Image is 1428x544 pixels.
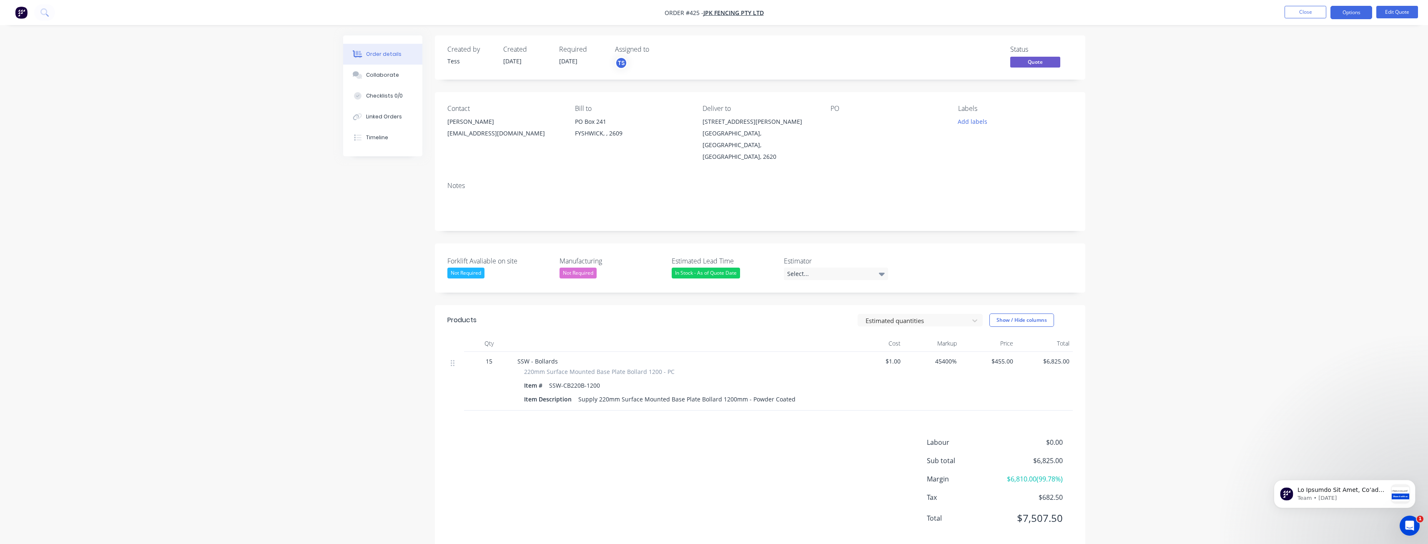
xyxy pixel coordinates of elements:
[36,31,126,39] p: Message from Team, sent 1w ago
[927,474,1001,484] span: Margin
[447,268,484,278] div: Not Required
[343,85,422,106] button: Checklists 0/0
[1376,6,1418,18] button: Edit Quote
[524,379,546,391] div: Item #
[831,105,945,113] div: PO
[1016,335,1073,352] div: Total
[1010,45,1073,53] div: Status
[524,393,575,405] div: Item Description
[447,182,1073,190] div: Notes
[447,116,562,143] div: [PERSON_NAME][EMAIL_ADDRESS][DOMAIN_NAME]
[503,57,522,65] span: [DATE]
[447,256,552,266] label: Forklift Avaliable on site
[546,379,603,391] div: SSW-CB220B-1200
[703,9,764,17] a: JPK Fencing Pty Ltd
[1330,6,1372,19] button: Options
[665,9,703,17] span: Order #425 -
[343,44,422,65] button: Order details
[1001,456,1062,466] span: $6,825.00
[703,116,817,163] div: [STREET_ADDRESS][PERSON_NAME][GEOGRAPHIC_DATA], [GEOGRAPHIC_DATA], [GEOGRAPHIC_DATA], 2620
[615,45,698,53] div: Assigned to
[560,268,597,278] div: Not Required
[447,128,562,139] div: [EMAIL_ADDRESS][DOMAIN_NAME]
[447,116,562,128] div: [PERSON_NAME]
[575,116,689,128] div: PO Box 241
[989,313,1054,327] button: Show / Hide columns
[927,492,1001,502] span: Tax
[486,357,492,366] span: 15
[343,127,422,148] button: Timeline
[851,357,901,366] span: $1.00
[517,357,558,365] span: SSW - Bollards
[575,128,689,139] div: FYSHWICK, , 2609
[447,105,562,113] div: Contact
[615,57,627,69] button: TS
[907,357,957,366] span: 45400%
[703,128,817,163] div: [GEOGRAPHIC_DATA], [GEOGRAPHIC_DATA], [GEOGRAPHIC_DATA], 2620
[1400,516,1420,536] iframe: Intercom live chat
[503,45,549,53] div: Created
[784,256,888,266] label: Estimator
[559,57,577,65] span: [DATE]
[560,256,664,266] label: Manufacturing
[524,367,675,376] span: 220mm Surface Mounted Base Plate Bollard 1200 - PC
[447,57,493,65] div: Tess
[703,105,817,113] div: Deliver to
[1285,6,1326,18] button: Close
[15,6,28,19] img: Factory
[1001,474,1062,484] span: $6,810.00 ( 99.78 %)
[784,268,888,280] div: Select...
[343,65,422,85] button: Collaborate
[1417,516,1423,522] span: 1
[464,335,514,352] div: Qty
[927,513,1001,523] span: Total
[958,105,1072,113] div: Labels
[36,23,125,502] span: Lo Ipsumdo Sit Amet, Co’ad elitse doe temp incididu utlabor etdolorem al enim admi veniamqu nos e...
[703,116,817,128] div: [STREET_ADDRESS][PERSON_NAME]
[927,456,1001,466] span: Sub total
[960,335,1016,352] div: Price
[1001,437,1062,447] span: $0.00
[672,268,740,278] div: In Stock - As of Quote Date
[954,116,992,127] button: Add labels
[927,437,1001,447] span: Labour
[559,45,605,53] div: Required
[366,50,402,58] div: Order details
[447,45,493,53] div: Created by
[343,106,422,127] button: Linked Orders
[1010,57,1060,67] span: Quote
[575,116,689,143] div: PO Box 241FYSHWICK, , 2609
[366,92,403,100] div: Checklists 0/0
[575,105,689,113] div: Bill to
[1020,357,1069,366] span: $6,825.00
[366,71,399,79] div: Collaborate
[1001,492,1062,502] span: $682.50
[366,113,402,120] div: Linked Orders
[1001,511,1062,526] span: $7,507.50
[964,357,1013,366] span: $455.00
[848,335,904,352] div: Cost
[575,393,799,405] div: Supply 220mm Surface Mounted Base Plate Bollard 1200mm - Powder Coated
[672,256,776,266] label: Estimated Lead Time
[447,315,477,325] div: Products
[904,335,960,352] div: Markup
[1261,463,1428,521] iframe: Intercom notifications message
[366,134,388,141] div: Timeline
